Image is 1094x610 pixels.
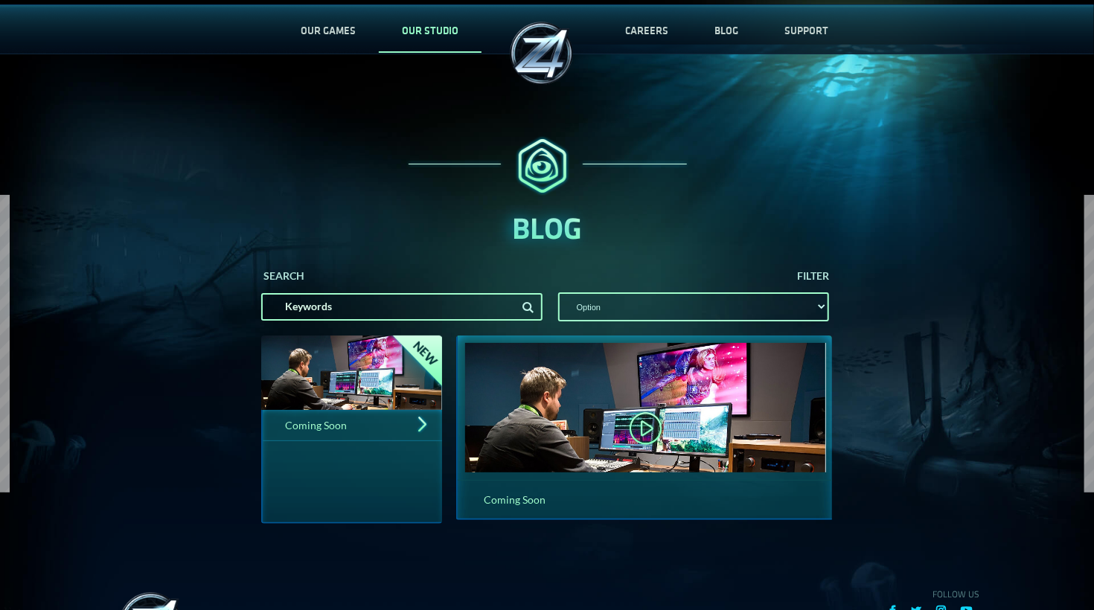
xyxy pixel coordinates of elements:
[263,410,444,441] h1: Coming Soon
[257,269,308,289] label: SEARCH
[379,6,482,55] a: OUR STUDIO
[797,269,837,289] label: FILTER
[761,6,851,55] a: SUPPORT
[394,131,701,202] img: palace
[691,6,761,55] a: BLOG
[513,205,582,251] b: BLOG
[365,335,442,417] img: palace
[278,6,379,55] a: OUR GAMES
[261,293,543,321] input: Keywords
[602,6,691,55] a: CAREERS
[624,405,668,452] img: video
[254,335,450,524] a: palace Coming Soon img
[415,414,429,434] img: img
[449,335,839,523] a: video Coming Soon
[461,484,642,515] h1: Coming Soon
[720,587,980,601] p: FOLLOW US
[505,16,579,91] img: palace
